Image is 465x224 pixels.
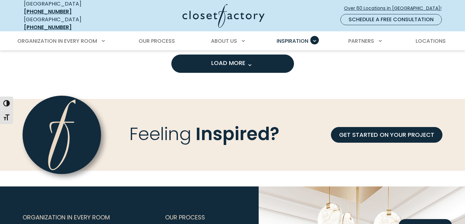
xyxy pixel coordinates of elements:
span: Locations [416,37,446,45]
span: Inspiration [277,37,308,45]
a: Schedule a Free Consultation [340,14,442,25]
a: [PHONE_NUMBER] [24,8,72,15]
button: Load more inspiration gallery images [171,55,294,73]
span: Organization in Every Room [17,37,97,45]
span: Load More [211,59,254,67]
nav: Primary Menu [13,32,452,50]
span: Over 60 Locations in [GEOGRAPHIC_DATA]! [344,5,447,12]
a: [PHONE_NUMBER] [24,24,72,31]
a: Over 60 Locations in [GEOGRAPHIC_DATA]! [344,3,447,14]
a: GET STARTED ON YOUR PROJECT [331,127,442,143]
span: Feeling [129,121,191,146]
div: [GEOGRAPHIC_DATA] [24,16,119,31]
span: Inspired? [196,121,279,146]
span: About Us [211,37,237,45]
img: Closet Factory Logo [182,4,265,28]
span: Partners [348,37,374,45]
span: Our Process [139,37,175,45]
